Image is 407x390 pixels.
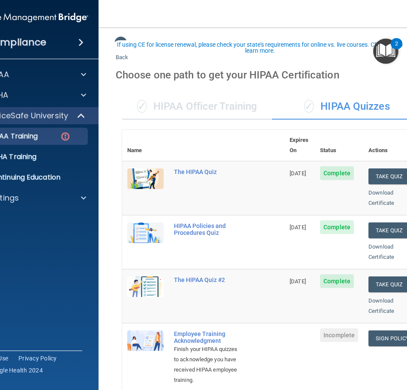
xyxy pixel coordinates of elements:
[116,44,128,60] a: Back
[174,330,242,344] div: Employee Training Acknowledgment
[320,328,358,342] span: Incomplete
[60,131,71,142] img: danger-circle.6113f641.png
[320,220,354,234] span: Complete
[290,224,306,231] span: [DATE]
[373,39,398,64] button: Open Resource Center, 2 new notifications
[320,166,354,180] span: Complete
[122,130,169,161] th: Name
[320,274,354,288] span: Complete
[368,189,394,206] a: Download Certificate
[174,222,242,236] div: HIPAA Policies and Procedures Quiz
[114,42,406,54] div: If using CE for license renewal, please check your state's requirements for online vs. live cours...
[368,243,394,260] a: Download Certificate
[290,170,306,177] span: [DATE]
[174,168,242,175] div: The HIPAA Quiz
[122,94,272,120] div: HIPAA Officer Training
[113,40,407,55] button: If using CE for license renewal, please check your state's requirements for online vs. live cours...
[137,100,147,113] span: ✓
[315,130,363,161] th: Status
[368,297,394,314] a: Download Certificate
[174,344,242,385] div: Finish your HIPAA quizzes to acknowledge you have received HIPAA employee training.
[284,130,315,161] th: Expires On
[290,278,306,285] span: [DATE]
[18,354,57,363] a: Privacy Policy
[174,276,242,283] div: The HIPAA Quiz #2
[304,100,314,113] span: ✓
[395,44,398,55] div: 2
